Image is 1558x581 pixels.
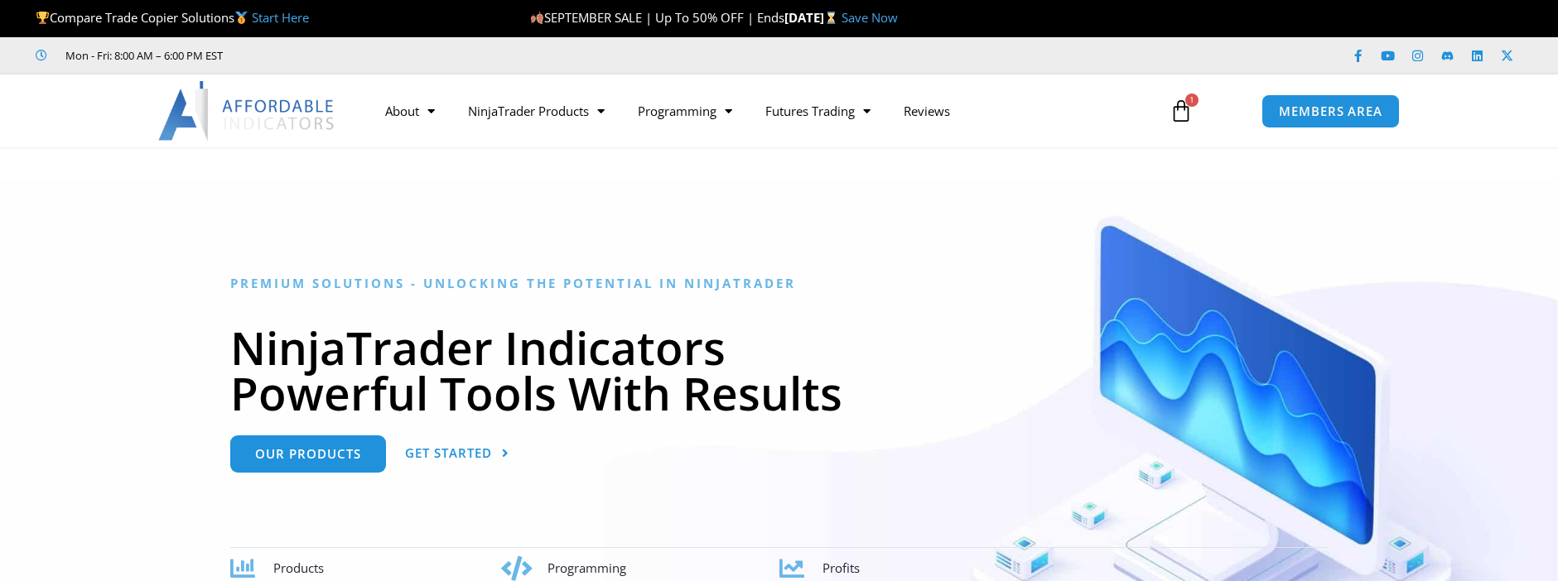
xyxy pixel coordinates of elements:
[405,447,492,459] span: Get Started
[235,12,248,24] img: 🥇
[822,559,860,576] span: Profits
[255,448,361,460] span: Our Products
[36,9,309,26] span: Compare Trade Copier Solutions
[36,12,49,24] img: 🏆
[369,92,1150,130] nav: Menu
[547,559,626,576] span: Programming
[1185,94,1199,107] span: 1
[252,9,309,26] a: Start Here
[749,92,887,130] a: Futures Trading
[1145,87,1218,135] a: 1
[531,12,543,24] img: 🍂
[842,9,898,26] a: Save Now
[621,92,749,130] a: Programming
[451,92,621,130] a: NinjaTrader Products
[230,324,1328,415] h1: NinjaTrader Indicators Powerful Tools With Results
[1279,105,1382,118] span: MEMBERS AREA
[405,435,509,473] a: Get Started
[784,9,842,26] strong: [DATE]
[246,47,494,64] iframe: Customer reviews powered by Trustpilot
[61,46,223,65] span: Mon - Fri: 8:00 AM – 6:00 PM EST
[230,276,1328,291] h6: Premium Solutions - Unlocking the Potential in NinjaTrader
[530,9,784,26] span: SEPTEMBER SALE | Up To 50% OFF | Ends
[273,559,324,576] span: Products
[158,81,336,141] img: LogoAI | Affordable Indicators – NinjaTrader
[887,92,967,130] a: Reviews
[369,92,451,130] a: About
[825,12,837,24] img: ⌛
[230,435,386,473] a: Our Products
[1261,94,1400,128] a: MEMBERS AREA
